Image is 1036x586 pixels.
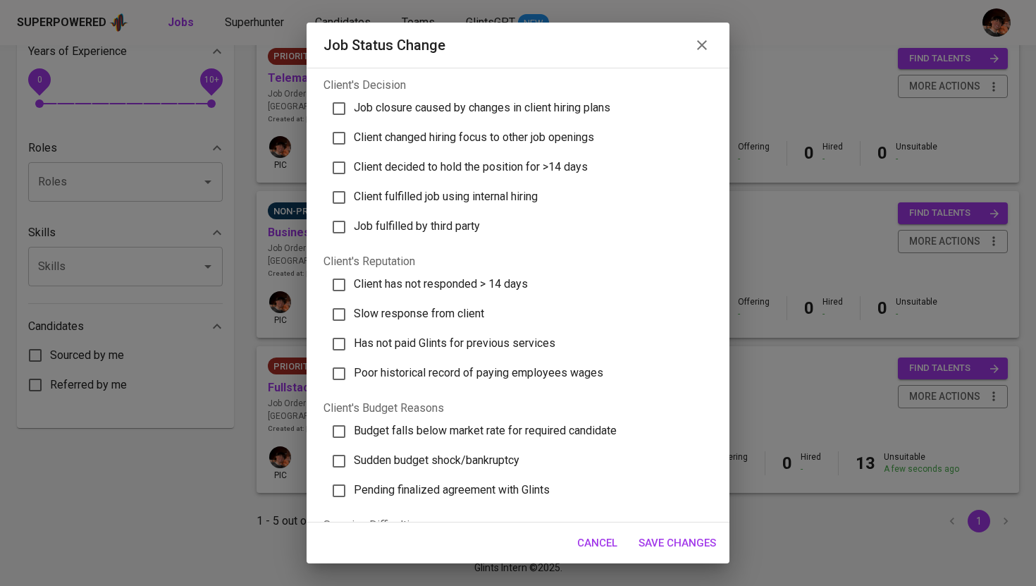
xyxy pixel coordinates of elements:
span: Job fulfilled by third party [354,219,480,233]
span: Pending finalized agreement with Glints [354,483,550,496]
span: Client fulfilled job using internal hiring [354,190,538,203]
p: Client's Decision [323,77,713,94]
span: Client decided to hold the position for >14 days [354,160,588,173]
span: Save Changes [639,534,716,552]
span: Client has not responded > 14 days [354,277,528,291]
span: Has not paid Glints for previous services [354,336,555,350]
span: Job closure caused by changes in client hiring plans [354,101,610,114]
button: Cancel [569,528,625,558]
span: Cancel [577,534,617,552]
p: Client's Reputation [323,253,713,270]
span: Slow response from client [354,307,484,320]
h6: Job status change [323,34,445,56]
span: Client changed hiring focus to other job openings [354,130,594,144]
p: Client's Budget Reasons [323,400,713,417]
span: Budget falls below market rate for required candidate [354,424,617,437]
button: Save Changes [631,528,724,558]
span: Poor historical record of paying employees wages [354,366,603,379]
span: Sudden budget shock/bankruptcy [354,453,519,467]
p: Sourcing Difficulties [323,517,713,534]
